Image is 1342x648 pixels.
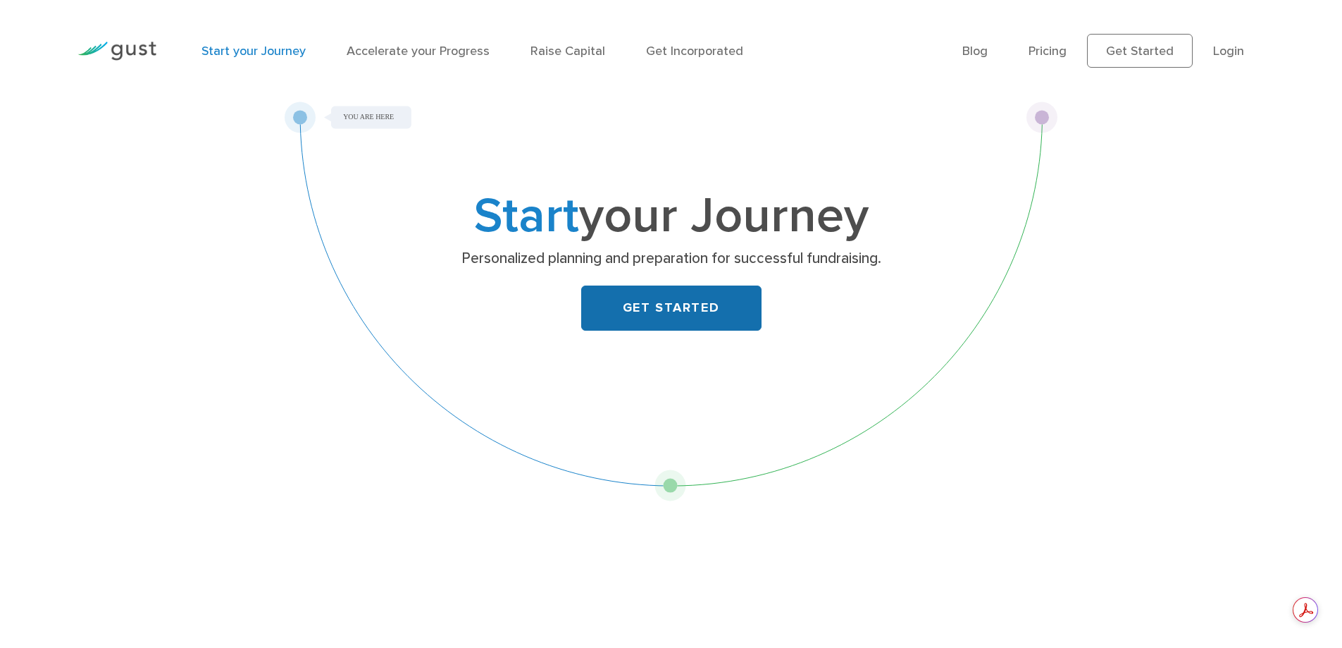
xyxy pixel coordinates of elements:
a: Accelerate your Progress [347,44,490,59]
a: Blog [962,44,988,59]
a: Pricing [1029,44,1067,59]
a: GET STARTED [581,286,762,331]
a: Start your Journey [201,44,306,59]
a: Get Incorporated [646,44,743,59]
span: Start [474,186,579,245]
img: Gust Logo [77,42,156,61]
p: Personalized planning and preparation for successful fundraising. [398,249,944,269]
a: Get Started [1087,34,1193,68]
a: Login [1213,44,1244,59]
a: Raise Capital [530,44,605,59]
h1: your Journey [393,194,950,239]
